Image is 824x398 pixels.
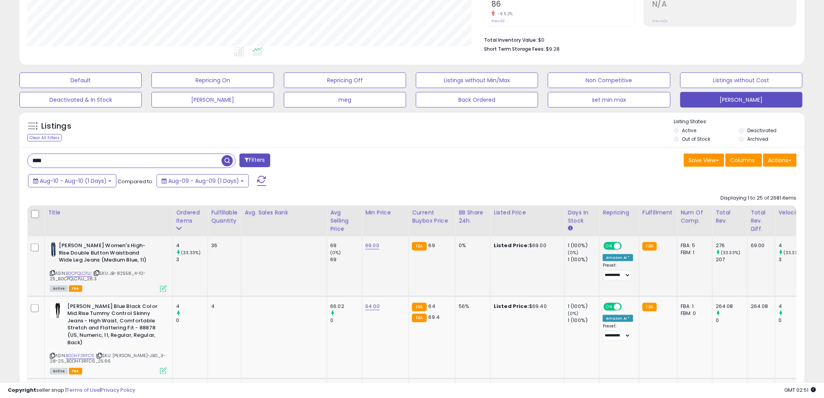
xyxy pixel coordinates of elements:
[568,209,596,225] div: Days In Stock
[682,136,711,142] label: Out of Stock
[176,242,208,249] div: 4
[365,302,380,310] a: 64.00
[568,242,599,249] div: 1 (100%)
[603,324,633,341] div: Preset:
[604,243,614,249] span: ON
[176,209,204,225] div: Ordered Items
[50,285,68,292] span: All listings currently available for purchase on Amazon
[211,209,238,225] div: Fulfillable Quantity
[8,386,36,394] strong: Copyright
[621,243,633,249] span: OFF
[747,136,768,142] label: Archived
[681,310,706,317] div: FBM: 0
[681,249,706,256] div: FBM: 1
[412,314,426,322] small: FBA
[643,303,657,311] small: FBA
[365,242,379,249] a: 69.00
[211,242,235,249] div: 36
[211,303,235,310] div: 4
[176,303,208,310] div: 4
[680,73,803,88] button: Listings without Cost
[50,242,167,291] div: ASIN:
[568,256,599,263] div: 1 (100%)
[716,242,747,249] div: 276
[778,256,810,263] div: 3
[568,225,572,232] small: Days In Stock.
[603,263,633,280] div: Preset:
[330,317,362,324] div: 0
[157,174,249,188] button: Aug-09 - Aug-09 (1 Days)
[330,303,362,310] div: 66.02
[716,303,747,310] div: 264.08
[245,209,324,217] div: Avg. Sales Rank
[652,19,667,23] small: Prev: N/A
[412,303,426,311] small: FBA
[8,387,135,394] div: seller snap | |
[459,209,487,225] div: BB Share 24h.
[681,209,709,225] div: Num of Comp.
[69,285,82,292] span: FBA
[429,313,440,321] span: 69.4
[546,45,560,53] span: $9.28
[50,303,167,373] div: ASIN:
[603,254,633,261] div: Amazon AI *
[429,242,435,249] span: 69
[176,317,208,324] div: 0
[721,195,797,202] div: Displaying 1 to 25 of 2681 items
[716,317,747,324] div: 0
[568,249,579,256] small: (0%)
[118,178,153,185] span: Compared to:
[751,209,772,233] div: Total Rev. Diff.
[67,386,100,394] a: Terms of Use
[284,73,406,88] button: Repricing Off
[778,242,810,249] div: 4
[684,154,724,167] button: Save View
[725,154,762,167] button: Columns
[778,317,810,324] div: 0
[680,92,803,108] button: [PERSON_NAME]
[330,249,341,256] small: (0%)
[50,303,65,318] img: 31xTrupSquL._SL40_.jpg
[681,303,706,310] div: FBA: 1
[151,73,274,88] button: Repricing On
[731,156,755,164] span: Columns
[682,127,697,134] label: Active
[604,303,614,310] span: ON
[763,154,797,167] button: Actions
[674,118,805,126] p: Listing States:
[181,249,201,256] small: (33.33%)
[412,209,452,225] div: Current Buybox Price
[778,303,810,310] div: 4
[721,249,740,256] small: (33.33%)
[429,302,435,310] span: 64
[41,121,71,132] h5: Listings
[412,242,426,251] small: FBA
[484,37,537,43] b: Total Inventory Value:
[494,242,529,249] b: Listed Price:
[50,368,68,375] span: All listings currently available for purchase on Amazon
[621,303,633,310] span: OFF
[494,209,561,217] div: Listed Price
[151,92,274,108] button: [PERSON_NAME]
[40,177,107,185] span: Aug-10 - Aug-10 (1 Days)
[751,303,769,310] div: 264.08
[603,209,636,217] div: Repricing
[176,256,208,263] div: 3
[28,174,116,188] button: Aug-10 - Aug-10 (1 Days)
[568,317,599,324] div: 1 (100%)
[494,303,558,310] div: $69.40
[416,92,538,108] button: Back Ordered
[19,92,142,108] button: Deactivated & In Stock
[568,310,579,317] small: (0%)
[548,73,670,88] button: Non Competitive
[50,270,146,282] span: | SKU: JB-82558_4-10-25_B0CPQLCPJJ_28.3
[603,315,633,322] div: Amazon AI *
[459,242,484,249] div: 0%
[484,35,791,44] li: $0
[751,242,769,249] div: 69.00
[59,242,153,266] b: [PERSON_NAME] Women's High-Rise Double Button Waistband Wide Leg Jeans (Medium Blue, 11)
[778,209,807,217] div: Velocity
[681,242,706,249] div: FBA: 5
[716,256,747,263] div: 207
[66,270,92,277] a: B0CPQLCPJJ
